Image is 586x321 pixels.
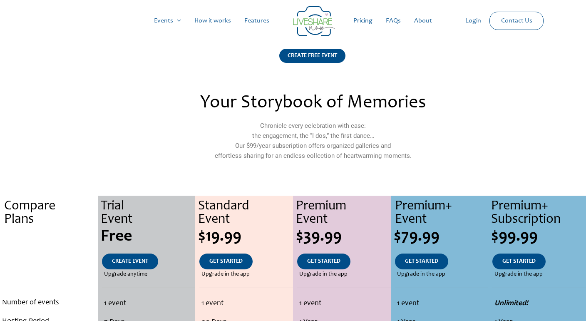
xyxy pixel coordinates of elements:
a: Pricing [347,7,379,34]
li: Number of events [2,294,96,312]
a: Features [238,7,276,34]
a: GET STARTED [199,254,253,269]
li: 1 event [299,294,389,313]
nav: Site Navigation [15,7,571,34]
span: Upgrade anytime [104,269,147,279]
a: Events [147,7,188,34]
a: Contact Us [494,12,539,30]
div: $79.99 [394,229,489,245]
span: . [48,271,50,277]
a: GET STARTED [492,254,546,269]
div: $99.99 [491,229,586,245]
a: GET STARTED [297,254,350,269]
a: CREATE FREE EVENT [279,49,345,73]
li: 1 event [201,294,291,313]
a: How it works [188,7,238,34]
li: 1 event [104,294,193,313]
span: . [48,259,50,264]
a: Login [459,7,488,34]
span: Upgrade in the app [494,269,543,279]
span: . [47,229,51,245]
span: GET STARTED [502,259,536,264]
div: Premium+ Event [395,200,489,226]
span: Upgrade in the app [299,269,348,279]
h2: Your Storybook of Memories [133,94,493,112]
span: GET STARTED [405,259,438,264]
div: Standard Event [198,200,293,226]
p: Chronicle every celebration with ease: the engagement, the “I dos,” the first dance… Our $99/year... [133,121,493,161]
a: . [38,254,60,269]
a: CREATE EVENT [102,254,158,269]
div: Compare Plans [4,200,98,226]
strong: Unlimited! [494,300,528,307]
span: Upgrade in the app [201,269,250,279]
div: Free [101,229,196,245]
a: GET STARTED [395,254,448,269]
div: Premium Event [296,200,391,226]
span: Upgrade in the app [397,269,445,279]
div: $39.99 [296,229,391,245]
a: About [407,7,439,34]
li: 1 event [397,294,487,313]
span: CREATE EVENT [112,259,148,264]
div: Trial Event [101,200,196,226]
div: CREATE FREE EVENT [279,49,345,63]
a: FAQs [379,7,407,34]
div: Premium+ Subscription [491,200,586,226]
span: GET STARTED [209,259,243,264]
span: GET STARTED [307,259,340,264]
img: Group 14 | Live Photo Slideshow for Events | Create Free Events Album for Any Occasion [293,6,335,36]
div: $19.99 [198,229,293,245]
